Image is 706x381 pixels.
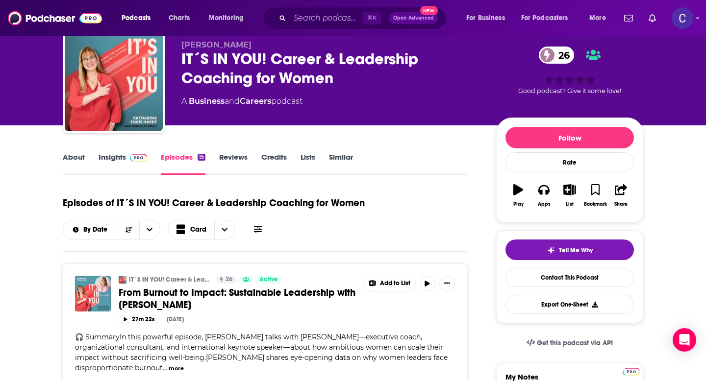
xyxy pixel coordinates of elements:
[531,178,556,213] button: Apps
[589,11,606,25] span: More
[518,87,621,95] span: Good podcast? Give it some love!
[130,154,147,162] img: Podchaser Pro
[115,10,163,26] button: open menu
[505,295,634,314] button: Export One-Sheet
[582,10,618,26] button: open menu
[538,201,551,207] div: Apps
[202,10,256,26] button: open menu
[623,368,640,376] img: Podchaser Pro
[620,10,637,26] a: Show notifications dropdown
[259,275,278,285] span: Active
[584,201,607,207] div: Bookmark
[83,226,111,233] span: By Date
[505,178,531,213] button: Play
[513,201,524,207] div: Play
[198,154,205,161] div: 15
[557,178,582,213] button: List
[549,47,575,64] span: 26
[122,11,151,25] span: Podcasts
[466,11,505,25] span: For Business
[608,178,634,213] button: Share
[582,178,608,213] button: Bookmark
[614,201,628,207] div: Share
[505,152,634,172] div: Rate
[181,95,303,107] div: A podcast
[537,339,613,347] span: Get this podcast via API
[623,366,640,376] a: Pro website
[547,246,555,254] img: tell me why sparkle
[162,10,196,26] a: Charts
[139,220,160,239] button: open menu
[539,47,575,64] a: 26
[459,10,517,26] button: open menu
[515,10,582,26] button: open menu
[505,268,634,287] a: Contact This Podcast
[63,220,160,239] h2: Choose List sort
[364,276,415,291] button: Show More Button
[393,16,434,21] span: Open Advanced
[75,333,448,372] span: 🎧 SummaryIn this powerful episode, [PERSON_NAME] talks with [PERSON_NAME]—executive coach, organi...
[672,7,693,29] img: User Profile
[505,239,634,260] button: tell me why sparkleTell Me Why
[272,7,456,29] div: Search podcasts, credits, & more...
[119,286,357,311] a: From Burnout to Impact: Sustainable Leadership with [PERSON_NAME]
[226,275,232,285] span: 26
[75,276,111,311] img: From Burnout to Impact: Sustainable Leadership with Shauna Moran
[240,96,271,106] a: Careers
[169,364,184,373] button: more
[290,10,363,26] input: Search podcasts, credits, & more...
[161,152,205,175] a: Episodes15
[261,152,287,175] a: Credits
[119,220,139,239] button: Sort Direction
[301,152,315,175] a: Lists
[119,286,355,311] span: From Burnout to Impact: Sustainable Leadership with [PERSON_NAME]
[189,96,225,106] a: Business
[129,276,210,284] a: IT´S IN YOU! Career & Leadership Coaching for Women
[119,315,159,324] button: 27m 22s
[645,10,660,26] a: Show notifications dropdown
[8,9,102,27] img: Podchaser - Follow, Share and Rate Podcasts
[63,152,85,175] a: About
[672,7,693,29] span: Logged in as publicityxxtina
[169,11,190,25] span: Charts
[566,201,574,207] div: List
[673,328,696,352] div: Open Intercom Messenger
[255,276,282,284] a: Active
[496,40,643,101] div: 26Good podcast? Give it some love!
[559,246,593,254] span: Tell Me Why
[209,11,244,25] span: Monitoring
[168,220,236,239] button: Choose View
[420,6,438,15] span: New
[672,7,693,29] button: Show profile menu
[521,11,568,25] span: For Podcasters
[439,276,455,291] button: Show More Button
[363,12,381,24] span: ⌘ K
[505,127,634,148] button: Follow
[63,197,365,209] h1: Episodes of IT´S IN YOU! Career & Leadership Coaching for Women
[219,152,248,175] a: Reviews
[167,316,184,323] div: [DATE]
[380,280,410,287] span: Add to List
[65,33,163,131] img: IT´S IN YOU! Career & Leadership Coaching for Women
[119,276,126,284] img: IT´S IN YOU! Career & Leadership Coaching for Women
[519,331,621,355] a: Get this podcast via API
[389,12,438,24] button: Open AdvancedNew
[181,40,252,49] span: [PERSON_NAME]
[63,226,119,233] button: open menu
[163,363,167,372] span: ...
[190,226,206,233] span: Card
[216,276,236,284] a: 26
[225,96,240,106] span: and
[329,152,353,175] a: Similar
[99,152,147,175] a: InsightsPodchaser Pro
